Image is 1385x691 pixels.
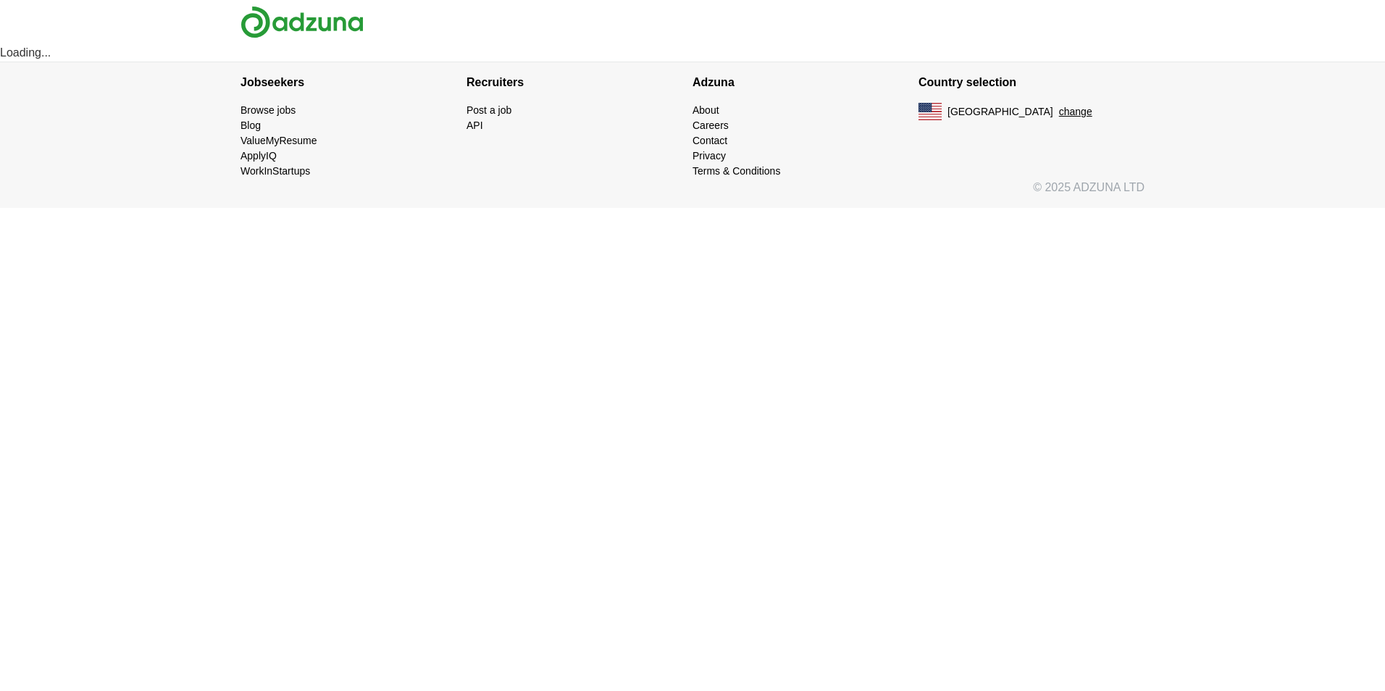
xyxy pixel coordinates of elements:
[240,150,277,162] a: ApplyIQ
[692,150,726,162] a: Privacy
[1059,104,1092,120] button: change
[240,104,296,116] a: Browse jobs
[919,103,942,120] img: US flag
[692,104,719,116] a: About
[240,135,317,146] a: ValueMyResume
[466,104,511,116] a: Post a job
[919,62,1145,103] h4: Country selection
[947,104,1053,120] span: [GEOGRAPHIC_DATA]
[240,165,310,177] a: WorkInStartups
[229,179,1156,208] div: © 2025 ADZUNA LTD
[692,120,729,131] a: Careers
[240,120,261,131] a: Blog
[692,135,727,146] a: Contact
[240,6,364,38] img: Adzuna logo
[466,120,483,131] a: API
[692,165,780,177] a: Terms & Conditions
